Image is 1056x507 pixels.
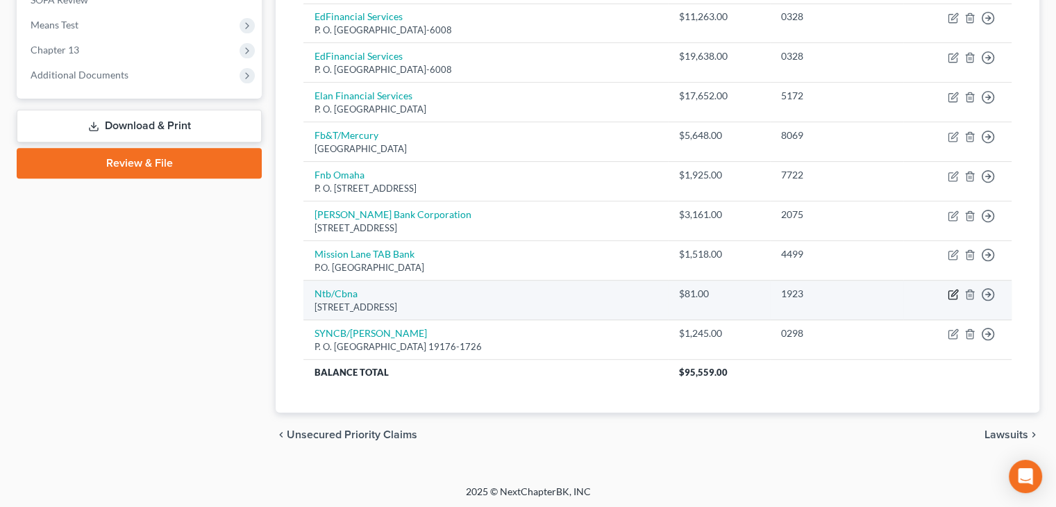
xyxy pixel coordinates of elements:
a: Ntb/Cbna [315,288,358,299]
div: $1,245.00 [679,326,760,340]
div: 2075 [781,208,891,222]
div: P. O. [GEOGRAPHIC_DATA]-6008 [315,63,656,76]
span: Unsecured Priority Claims [287,429,417,440]
a: [PERSON_NAME] Bank Corporation [315,208,471,220]
div: $5,648.00 [679,128,760,142]
div: 0328 [781,49,891,63]
div: $17,652.00 [679,89,760,103]
div: 0328 [781,10,891,24]
div: P. O. [STREET_ADDRESS] [315,182,656,195]
div: 8069 [781,128,891,142]
div: $1,518.00 [679,247,760,261]
i: chevron_right [1028,429,1039,440]
div: [GEOGRAPHIC_DATA] [315,142,656,156]
div: $3,161.00 [679,208,760,222]
a: Fb&T/Mercury [315,129,378,141]
span: Additional Documents [31,69,128,81]
div: 4499 [781,247,891,261]
div: P. O. [GEOGRAPHIC_DATA] [315,103,656,116]
a: Review & File [17,148,262,178]
div: [STREET_ADDRESS] [315,301,656,314]
div: $81.00 [679,287,760,301]
span: Lawsuits [984,429,1028,440]
span: $95,559.00 [679,367,728,378]
div: P. O. [GEOGRAPHIC_DATA]-6008 [315,24,656,37]
div: P. O. [GEOGRAPHIC_DATA] 19176-1726 [315,340,656,354]
a: EdFinancial Services [315,10,403,22]
a: Fnb Omaha [315,169,364,181]
div: Open Intercom Messenger [1009,460,1042,493]
span: Means Test [31,19,78,31]
div: 0298 [781,326,891,340]
div: P.O. [GEOGRAPHIC_DATA] [315,261,656,274]
a: SYNCB/[PERSON_NAME] [315,327,427,339]
a: Mission Lane TAB Bank [315,248,414,260]
div: $19,638.00 [679,49,760,63]
button: Lawsuits chevron_right [984,429,1039,440]
div: $1,925.00 [679,168,760,182]
div: [STREET_ADDRESS] [315,222,656,235]
th: Balance Total [303,360,667,385]
div: $11,263.00 [679,10,760,24]
div: 7722 [781,168,891,182]
div: 1923 [781,287,891,301]
button: chevron_left Unsecured Priority Claims [276,429,417,440]
a: Download & Print [17,110,262,142]
a: Elan Financial Services [315,90,412,101]
i: chevron_left [276,429,287,440]
div: 5172 [781,89,891,103]
span: Chapter 13 [31,44,79,56]
a: EdFinancial Services [315,50,403,62]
